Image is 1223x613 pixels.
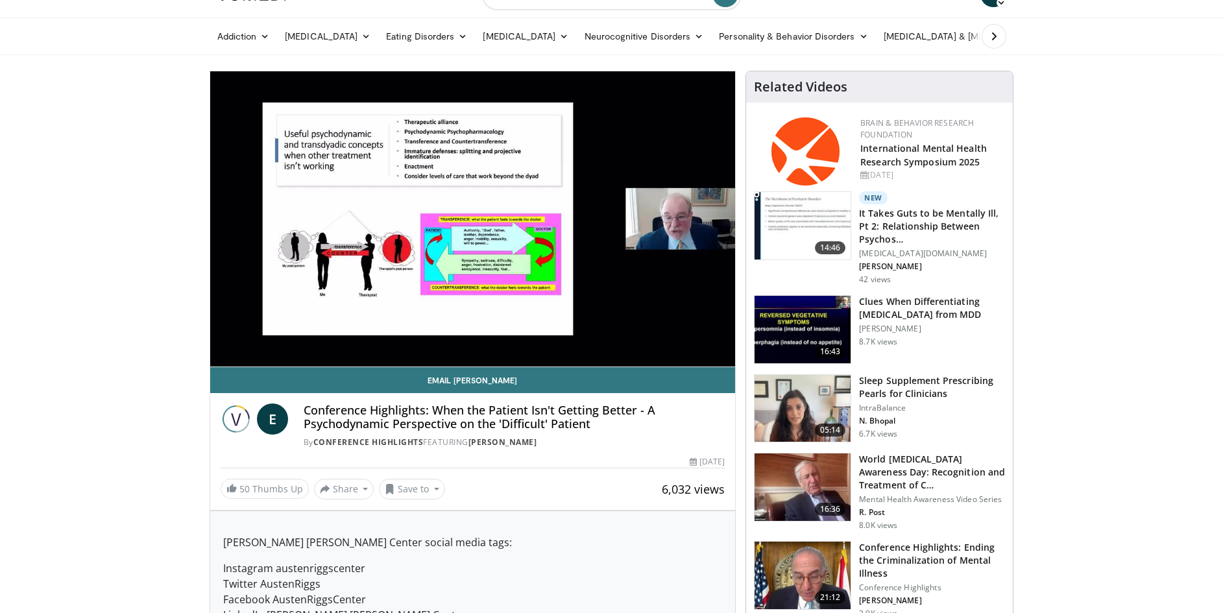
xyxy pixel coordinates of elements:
[860,142,987,168] a: International Mental Health Research Symposium 2025
[859,374,1005,400] h3: Sleep Supplement Prescribing Pearls for Clinicians
[210,23,278,49] a: Addiction
[304,403,725,431] h4: Conference Highlights: When the Patient Isn't Getting Better - A Psychodynamic Perspective on the...
[859,248,1005,259] p: [MEDICAL_DATA][DOMAIN_NAME]
[859,541,1005,580] h3: Conference Highlights: Ending the Criminalization of Mental Illness
[771,117,840,186] img: 6bc95fc0-882d-4061-9ebb-ce70b98f0866.png.150x105_q85_autocrop_double_scale_upscale_version-0.2.png
[860,117,974,140] a: Brain & Behavior Research Foundation
[475,23,576,49] a: [MEDICAL_DATA]
[860,169,1002,181] div: [DATE]
[859,507,1005,518] p: R. Post
[221,479,309,499] a: 50 Thumbs Up
[690,456,725,468] div: [DATE]
[754,295,1005,364] a: 16:43 Clues When Differentiating [MEDICAL_DATA] from MDD [PERSON_NAME] 8.7K views
[859,337,897,347] p: 8.7K views
[754,79,847,95] h4: Related Videos
[859,453,1005,492] h3: World [MEDICAL_DATA] Awareness Day: Recognition and Treatment of C…
[859,583,1005,593] p: Conference Highlights
[257,403,288,435] a: E
[815,503,846,516] span: 16:36
[859,274,891,285] p: 42 views
[859,207,1005,246] h3: It Takes Guts to be Mentally Ill, Pt 2: Relationship Between Psychos…
[755,375,851,442] img: 38bb175e-6d6c-4ece-ba99-644c925e62de.150x105_q85_crop-smart_upscale.jpg
[277,23,378,49] a: [MEDICAL_DATA]
[223,535,723,550] p: [PERSON_NAME] [PERSON_NAME] Center social media tags:
[577,23,712,49] a: Neurocognitive Disorders
[239,483,250,495] span: 50
[662,481,725,497] span: 6,032 views
[304,437,725,448] div: By FEATURING
[859,191,888,204] p: New
[379,479,445,499] button: Save to
[815,241,846,254] span: 14:46
[859,416,1005,426] p: N. Bhopal
[859,295,1005,321] h3: Clues When Differentiating [MEDICAL_DATA] from MDD
[815,424,846,437] span: 05:14
[711,23,875,49] a: Personality & Behavior Disorders
[859,261,1005,272] p: [PERSON_NAME]
[210,367,736,393] a: Email [PERSON_NAME]
[378,23,475,49] a: Eating Disorders
[754,374,1005,443] a: 05:14 Sleep Supplement Prescribing Pearls for Clinicians IntraBalance N. Bhopal 6.7K views
[755,453,851,521] img: dad9b3bb-f8af-4dab-abc0-c3e0a61b252e.150x105_q85_crop-smart_upscale.jpg
[314,479,374,499] button: Share
[754,453,1005,531] a: 16:36 World [MEDICAL_DATA] Awareness Day: Recognition and Treatment of C… Mental Health Awareness...
[859,429,897,439] p: 6.7K views
[468,437,537,448] a: [PERSON_NAME]
[210,71,736,367] video-js: Video Player
[815,591,846,604] span: 21:12
[755,192,851,259] img: 45d9ed29-37ad-44fa-b6cc-1065f856441c.150x105_q85_crop-smart_upscale.jpg
[859,324,1005,334] p: [PERSON_NAME]
[755,542,851,609] img: 1419e6f0-d69a-482b-b3ae-1573189bf46e.150x105_q85_crop-smart_upscale.jpg
[859,494,1005,505] p: Mental Health Awareness Video Series
[313,437,424,448] a: Conference Highlights
[815,345,846,358] span: 16:43
[223,576,723,592] div: Twitter AustenRiggs
[221,403,252,435] img: Conference Highlights
[859,403,1005,413] p: IntraBalance
[876,23,1061,49] a: [MEDICAL_DATA] & [MEDICAL_DATA]
[859,520,897,531] p: 8.0K views
[755,296,851,363] img: a6520382-d332-4ed3-9891-ee688fa49237.150x105_q85_crop-smart_upscale.jpg
[223,560,723,576] div: Instagram austenriggscenter
[754,191,1005,285] a: 14:46 New It Takes Guts to be Mentally Ill, Pt 2: Relationship Between Psychos… [MEDICAL_DATA][DO...
[859,595,1005,606] p: [PERSON_NAME]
